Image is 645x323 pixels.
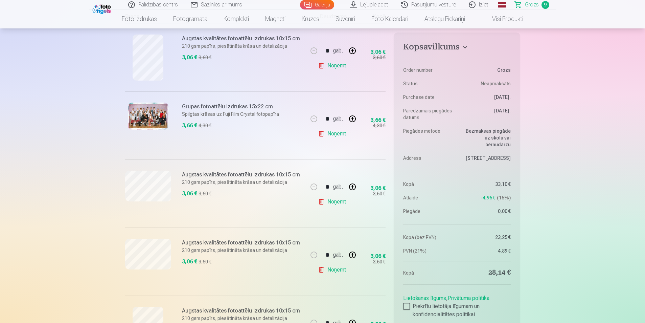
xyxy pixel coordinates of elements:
dt: Address [403,155,454,161]
a: Atslēgu piekariņi [416,9,473,28]
a: Foto kalendāri [363,9,416,28]
span: -4,96 € [481,194,496,201]
span: Neapmaksāts [481,80,511,87]
label: Piekrītu lietotāja līgumam un konfidencialitātes politikai [403,302,510,319]
div: 3,06 € [370,50,386,54]
dt: Order number [403,67,454,73]
a: Krūzes [294,9,327,28]
dt: PVN (21%) [403,247,454,254]
dt: Kopā [403,181,454,188]
div: 3,66 € [182,122,197,130]
dd: Grozs [460,67,511,73]
div: 3,60 € [373,190,386,197]
span: 9 [542,1,549,9]
div: 3,60 € [373,54,386,61]
h6: Augstas kvalitātes fotoattēlu izdrukas 10x15 cm [182,35,304,43]
div: gab. [333,111,343,127]
dt: Paredzamais piegādes datums [403,107,454,121]
div: 3,06 € [182,258,197,266]
h6: Augstas kvalitātes fotoattēlu izdrukas 10x15 cm [182,239,304,247]
button: Kopsavilkums [403,42,510,54]
dd: [DATE]. [460,94,511,101]
div: gab. [333,43,343,59]
dt: Piegādes metode [403,128,454,148]
dt: Kopā [403,268,454,278]
dt: Piegāde [403,208,454,215]
div: 3,60 € [373,258,386,265]
img: /fa1 [92,3,113,14]
div: gab. [333,179,343,195]
dd: 23,25 € [460,234,511,241]
a: Suvenīri [327,9,363,28]
p: 210 gsm papīrs, piesātināta krāsa un detalizācija [182,247,304,254]
div: 3,06 € [370,186,386,190]
a: Foto izdrukas [114,9,165,28]
p: 210 gsm papīrs, piesātināta krāsa un detalizācija [182,179,304,186]
dd: 28,14 € [460,268,511,278]
a: Noņemt [318,195,349,209]
div: gab. [333,247,343,263]
span: 15 % [497,194,511,201]
a: Komplekti [215,9,257,28]
dd: Bezmaksas piegāde uz skolu vai bērnudārzu [460,128,511,148]
div: , [403,292,510,319]
dd: 4,89 € [460,247,511,254]
p: Spilgtas krāsas uz Fuji Film Crystal fotopapīra [182,111,304,117]
div: 4,30 € [373,122,386,129]
div: 3,60 € [199,258,211,265]
h6: Augstas kvalitātes fotoattēlu izdrukas 10x15 cm [182,171,304,179]
dt: Atlaide [403,194,454,201]
a: Fotogrāmata [165,9,215,28]
dd: 0,00 € [460,208,511,215]
div: 4,30 € [199,122,211,129]
dt: Status [403,80,454,87]
dd: [DATE]. [460,107,511,121]
div: 3,06 € [182,190,197,198]
a: Visi produkti [473,9,531,28]
div: 3,06 € [370,254,386,258]
h6: Grupas fotoattēlu izdrukas 15x22 cm [182,103,304,111]
div: 3,60 € [199,190,211,197]
dt: Purchase date [403,94,454,101]
dd: 33,10 € [460,181,511,188]
a: Lietošanas līgums [403,295,446,301]
a: Noņemt [318,127,349,141]
p: 210 gsm papīrs, piesātināta krāsa un detalizācija [182,43,304,49]
dd: [STREET_ADDRESS] [460,155,511,161]
dt: Kopā (bez PVN) [403,234,454,241]
h6: Augstas kvalitātes fotoattēlu izdrukas 10x15 cm [182,307,304,315]
div: 3,60 € [199,54,211,61]
span: Grozs [525,1,539,9]
p: 210 gsm papīrs, piesātināta krāsa un detalizācija [182,315,304,322]
a: Magnēti [257,9,294,28]
div: 3,06 € [182,53,197,62]
a: Noņemt [318,263,349,277]
a: Privātuma politika [448,295,489,301]
a: Noņemt [318,59,349,72]
div: 3,66 € [370,118,386,122]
